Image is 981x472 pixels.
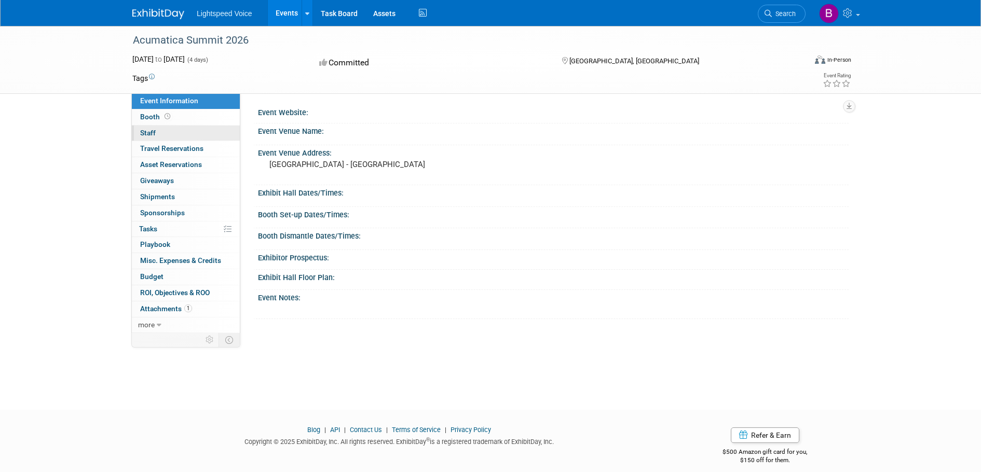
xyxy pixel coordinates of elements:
[132,157,240,173] a: Asset Reservations
[140,272,163,281] span: Budget
[197,9,252,18] span: Lightspeed Voice
[392,426,441,434] a: Terms of Service
[132,301,240,317] a: Attachments1
[162,113,172,120] span: Booth not reserved yet
[258,250,849,263] div: Exhibitor Prospectus:
[132,55,185,63] span: [DATE] [DATE]
[129,31,790,50] div: Acumatica Summit 2026
[330,426,340,434] a: API
[823,73,851,78] div: Event Rating
[132,109,240,125] a: Booth
[269,160,493,169] pre: [GEOGRAPHIC_DATA] - [GEOGRAPHIC_DATA]
[258,145,849,158] div: Event Venue Address:
[307,426,320,434] a: Blog
[132,126,240,141] a: Staff
[384,426,390,434] span: |
[154,55,163,63] span: to
[140,192,175,201] span: Shipments
[186,57,208,63] span: (4 days)
[140,113,172,121] span: Booth
[140,96,198,105] span: Event Information
[569,57,699,65] span: [GEOGRAPHIC_DATA], [GEOGRAPHIC_DATA]
[815,55,825,64] img: Format-Inperson.png
[132,205,240,221] a: Sponsorships
[132,253,240,269] a: Misc. Expenses & Credits
[682,441,849,465] div: $500 Amazon gift card for you,
[682,456,849,465] div: $150 off for them.
[140,304,192,313] span: Attachments
[132,189,240,205] a: Shipments
[139,225,157,233] span: Tasks
[772,10,796,18] span: Search
[258,105,849,118] div: Event Website:
[258,290,849,303] div: Event Notes:
[184,304,192,312] span: 1
[258,228,849,241] div: Booth Dismantle Dates/Times:
[258,270,849,283] div: Exhibit Hall Floor Plan:
[342,426,348,434] span: |
[219,333,240,346] td: Toggle Event Tabs
[451,426,491,434] a: Privacy Policy
[140,256,221,265] span: Misc. Expenses & Credits
[140,129,156,137] span: Staff
[132,141,240,157] a: Travel Reservations
[132,435,666,447] div: Copyright © 2025 ExhibitDay, Inc. All rights reserved. ExhibitDay is a registered trademark of Ex...
[132,269,240,285] a: Budget
[132,285,240,301] a: ROI, Objectives & ROO
[258,185,849,198] div: Exhibit Hall Dates/Times:
[132,237,240,253] a: Playbook
[140,144,203,152] span: Travel Reservations
[132,9,184,19] img: ExhibitDay
[744,54,851,70] div: Event Format
[201,333,219,346] td: Personalize Event Tab Strip
[258,123,849,136] div: Event Venue Name:
[140,240,170,248] span: Playbook
[827,56,851,64] div: In-Person
[350,426,382,434] a: Contact Us
[138,321,155,329] span: more
[140,160,202,169] span: Asset Reservations
[322,426,329,434] span: |
[758,5,806,23] a: Search
[140,209,185,217] span: Sponsorships
[132,221,240,237] a: Tasks
[132,317,240,333] a: more
[731,427,799,443] a: Refer & Earn
[132,73,155,84] td: Tags
[258,207,849,220] div: Booth Set-up Dates/Times:
[132,93,240,109] a: Event Information
[426,437,430,442] sup: ®
[819,4,839,23] img: Bryan Schumacher
[442,426,449,434] span: |
[132,173,240,189] a: Giveaways
[316,54,546,72] div: Committed
[140,288,210,297] span: ROI, Objectives & ROO
[140,176,174,185] span: Giveaways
